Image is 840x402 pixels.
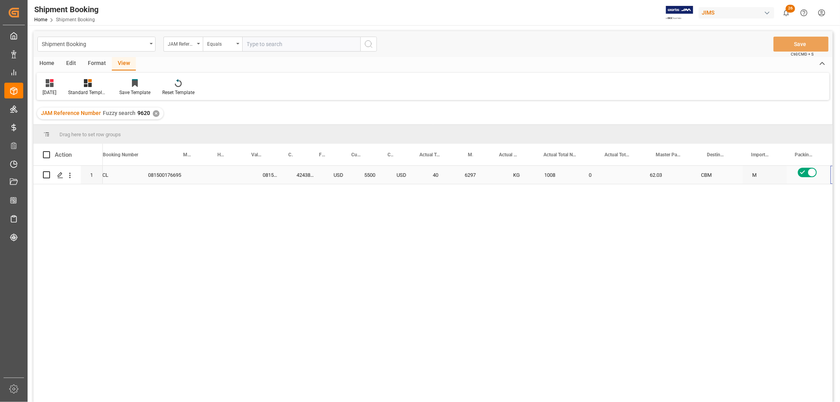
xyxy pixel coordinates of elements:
[419,152,442,157] span: Actual Total Gross Weight
[41,110,101,116] span: JAM Reference Number
[743,166,787,184] div: M
[33,57,60,70] div: Home
[535,166,579,184] div: 1008
[162,89,195,96] div: Reset Template
[707,152,725,157] span: Destination Branch
[656,152,681,157] span: Master Pack Volume (UOM) Manual
[168,39,195,48] div: JAM Reference Number
[388,152,393,157] span: Container Type
[287,166,324,184] div: 42438.9548
[251,152,262,157] span: Value (1)
[777,4,795,22] button: show 26 new notifications
[288,152,293,157] span: Currency for Value (1)
[324,166,355,184] div: USD
[34,4,98,15] div: Shipment Booking
[55,151,72,158] div: Action
[163,37,203,52] button: open menu
[513,166,525,184] div: KG
[455,166,504,184] div: 6297
[183,152,191,157] span: Master [PERSON_NAME] of Lading Number
[791,51,814,57] span: Ctrl/CMD + S
[699,7,774,19] div: JIMS
[795,152,814,157] span: Packing List Received
[319,152,325,157] span: Freight Quote
[360,37,377,52] button: search button
[81,166,103,184] div: 1
[139,166,219,184] div: 081500176695
[82,57,112,70] div: Format
[100,166,129,184] div: FCL
[543,152,579,157] span: Actual Total Number of Pallets
[605,152,630,157] span: Actual Total Volume
[153,110,159,117] div: ✕
[666,6,693,20] img: Exertis%20JAM%20-%20Email%20Logo.jpg_1722504956.jpg
[34,17,47,22] a: Home
[203,37,242,52] button: open menu
[103,110,135,116] span: Fuzzy search
[423,166,455,184] div: 40
[242,37,360,52] input: Type to search
[253,166,287,184] div: 081500176695
[68,89,108,96] div: Standard Templates
[137,110,150,116] span: 9620
[112,57,136,70] div: View
[795,4,813,22] button: Help Center
[43,89,56,96] div: [DATE]
[499,152,517,157] span: Actual Total Number of Cartons
[640,166,692,184] div: 62.03
[217,152,225,157] span: House Bill of Lading Number
[699,5,777,20] button: JIMS
[786,5,795,13] span: 26
[355,166,387,184] div: 5500
[103,152,138,157] span: Booking Number
[579,166,640,184] div: 0
[701,166,733,184] div: CBM
[207,39,234,48] div: Equals
[351,152,362,157] span: Currency (freight quote)
[60,57,82,70] div: Edit
[773,37,829,52] button: Save
[119,89,150,96] div: Save Template
[37,37,156,52] button: open menu
[59,132,121,137] span: Drag here to set row groups
[468,152,473,157] span: Master Pack Weight (UOM) Manual
[42,39,147,48] div: Shipment Booking
[751,152,769,157] span: Import Documents Received
[33,166,103,184] div: Press SPACE to select this row.
[387,166,423,184] div: USD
